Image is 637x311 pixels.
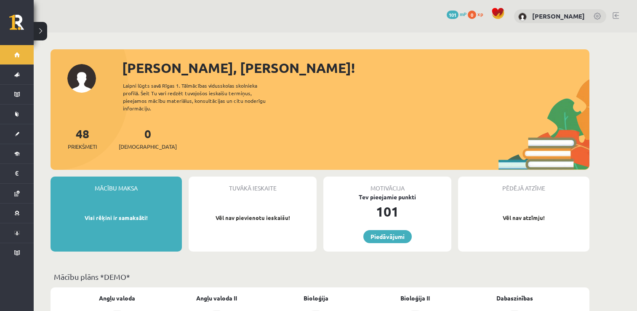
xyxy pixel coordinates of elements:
div: Laipni lūgts savā Rīgas 1. Tālmācības vidusskolas skolnieka profilā. Šeit Tu vari redzēt tuvojošo... [123,82,280,112]
a: 0 xp [468,11,487,17]
a: 101 mP [447,11,466,17]
a: Dabaszinības [496,294,533,303]
a: Piedāvājumi [363,230,412,243]
p: Mācību plāns *DEMO* [54,271,586,282]
span: [DEMOGRAPHIC_DATA] [119,142,177,151]
span: xp [477,11,483,17]
div: [PERSON_NAME], [PERSON_NAME]! [122,58,589,78]
a: [PERSON_NAME] [532,12,585,20]
div: Mācību maksa [51,177,182,193]
a: 0[DEMOGRAPHIC_DATA] [119,126,177,151]
p: Vēl nav pievienotu ieskaišu! [193,214,312,222]
span: mP [460,11,466,17]
div: Motivācija [323,177,451,193]
p: Vēl nav atzīmju! [462,214,585,222]
a: Bioloģija [304,294,328,303]
a: 48Priekšmeti [68,126,97,151]
span: 101 [447,11,458,19]
p: Visi rēķini ir samaksāti! [55,214,178,222]
a: Angļu valoda [99,294,135,303]
span: Priekšmeti [68,142,97,151]
div: Pēdējā atzīme [458,177,589,193]
img: Keitija Melece [518,13,527,21]
div: Tev pieejamie punkti [323,193,451,201]
div: 101 [323,201,451,222]
span: 0 [468,11,476,19]
a: Rīgas 1. Tālmācības vidusskola [9,15,34,36]
div: Tuvākā ieskaite [189,177,317,193]
a: Bioloģija II [400,294,430,303]
a: Angļu valoda II [196,294,237,303]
